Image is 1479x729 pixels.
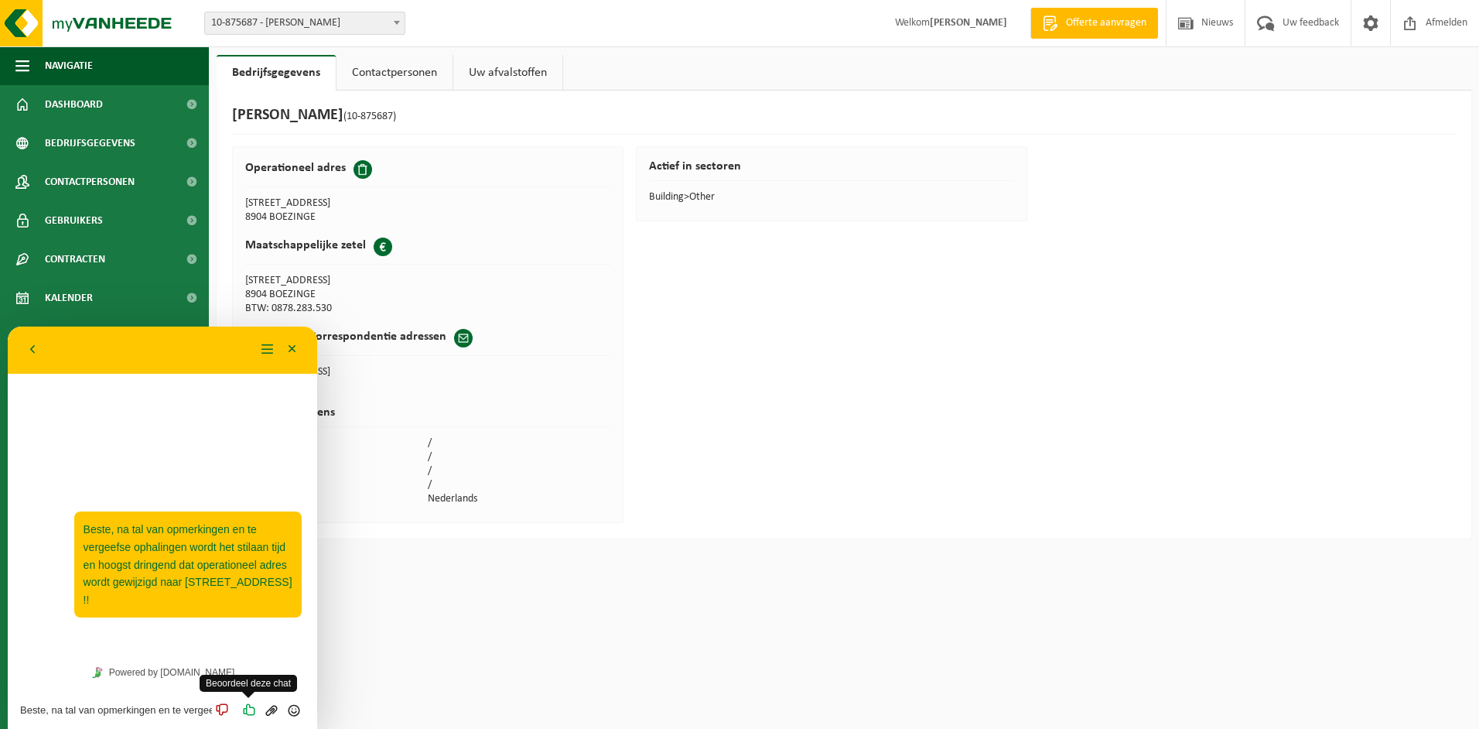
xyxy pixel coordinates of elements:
[1030,8,1158,39] a: Offerte aanvragen
[245,238,366,253] h2: Maatschappelijke zetel
[45,124,135,163] span: Bedrijfsgegevens
[45,46,93,85] span: Navigatie
[45,317,104,356] span: Rapportage
[428,464,610,478] td: /
[245,406,611,427] h2: Contactgegevens
[8,327,317,729] iframe: chat widget
[245,436,428,450] td: Telefoon
[275,376,297,392] button: Emoji invoeren
[649,160,1015,181] h2: Actief in sectoren
[204,376,224,390] button: Waardeer dit gesprek met -1
[453,55,562,91] a: Uw afvalstoffen
[229,376,297,392] div: Group of buttons
[245,210,428,224] td: 8904 BOEZINGE
[229,376,253,392] div: Beoordeel deze chat
[245,288,428,302] td: 8904 BOEZINGE
[245,160,346,176] h2: Operationeel adres
[428,436,610,450] td: /
[245,464,428,478] td: E-mail
[245,302,428,316] td: BTW: 0878.283.530
[232,106,396,126] h1: [PERSON_NAME]
[245,450,428,464] td: Fax
[45,201,103,240] span: Gebruikers
[45,85,103,124] span: Dashboard
[649,190,1015,204] td: Building>Other
[204,12,405,35] span: 10-875687 - PEDRO SOETE - BOEZINGE
[45,163,135,201] span: Contactpersonen
[245,379,611,393] td: 8904 BOEZINGE
[78,336,232,356] a: Powered by [DOMAIN_NAME]
[245,274,428,288] td: [STREET_ADDRESS]
[192,348,289,365] span: Beoordeel deze chat
[428,478,610,492] td: /
[343,111,396,122] span: (10-875687)
[205,12,405,34] span: 10-875687 - PEDRO SOETE - BOEZINGE
[84,341,95,351] img: Tawky_16x16.svg
[245,365,611,379] td: [STREET_ADDRESS]
[930,17,1007,29] strong: [PERSON_NAME]
[428,492,610,506] td: Nederlands
[428,450,610,464] td: /
[245,329,446,344] h2: Facturatie / Correspondentie adressen
[245,492,428,506] td: Taal
[217,55,336,91] a: Bedrijfsgegevens
[252,376,275,392] button: Upload bestand
[336,55,453,91] a: Contactpersonen
[45,240,105,279] span: Contracten
[1062,15,1150,31] span: Offerte aanvragen
[245,197,428,210] td: [STREET_ADDRESS]
[231,376,251,390] button: Waardeer dit gesprek met +1
[245,478,428,492] td: Website
[45,279,93,317] span: Kalender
